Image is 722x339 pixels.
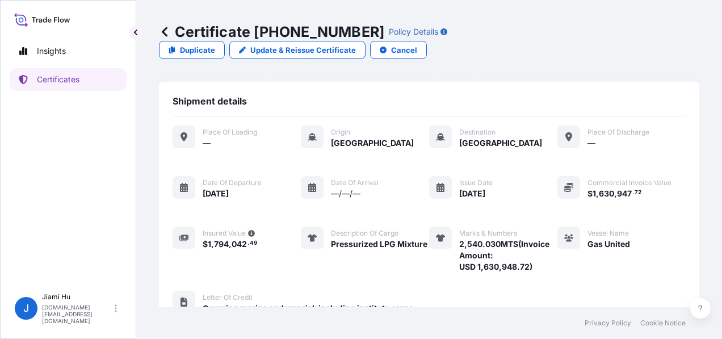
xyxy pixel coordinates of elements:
span: Insured Value [203,229,246,238]
span: [DATE] [459,188,485,199]
a: Insights [10,40,127,62]
p: Certificates [37,74,79,85]
p: Update & Reissue Certificate [250,44,356,56]
button: Cancel [370,41,427,59]
span: . [247,241,249,245]
span: [GEOGRAPHIC_DATA] [459,137,542,149]
span: J [23,303,29,314]
span: $ [203,240,208,248]
span: 1 [208,240,211,248]
span: Letter of Credit [203,293,253,302]
span: , [211,240,214,248]
span: 042 [232,240,247,248]
p: Certificate [PHONE_NUMBER] [159,23,384,41]
span: Origin [331,128,350,137]
span: 794 [214,240,229,248]
span: Place of discharge [587,128,649,137]
span: Commercial Invoice Value [587,178,671,187]
span: —/—/— [331,188,360,199]
span: , [596,190,599,198]
span: . [632,191,634,195]
p: Insights [37,45,66,57]
p: Policy Details [389,26,438,37]
p: Duplicate [180,44,215,56]
p: Cancel [391,44,417,56]
p: [DOMAIN_NAME][EMAIL_ADDRESS][DOMAIN_NAME] [42,304,112,324]
span: , [614,190,617,198]
a: Update & Reissue Certificate [229,41,366,59]
span: 1 [593,190,596,198]
span: Date of arrival [331,178,379,187]
span: 630 [599,190,614,198]
a: Certificates [10,68,127,91]
span: [GEOGRAPHIC_DATA] [331,137,414,149]
span: $ [587,190,593,198]
span: [DATE] [203,188,229,199]
span: Vessel Name [587,229,629,238]
span: Date of departure [203,178,262,187]
span: , [229,240,232,248]
span: — [203,137,211,149]
span: Marks & Numbers [459,229,517,238]
span: 2,540.030MTS(Invoice Amount: USD 1,630,948.72) [459,238,557,273]
span: Destination [459,128,496,137]
span: 49 [250,241,257,245]
span: Shipment details [173,95,247,107]
a: Privacy Policy [585,319,631,328]
span: Gas United [587,238,630,250]
span: 72 [635,191,641,195]
span: Place of Loading [203,128,257,137]
span: Pressurized LPG Mixture [331,238,427,250]
span: Description of cargo [331,229,398,238]
p: Jiami Hu [42,292,112,302]
a: Duplicate [159,41,225,59]
span: — [587,137,595,149]
a: Cookie Notice [640,319,686,328]
span: Issue Date [459,178,493,187]
span: 947 [617,190,632,198]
